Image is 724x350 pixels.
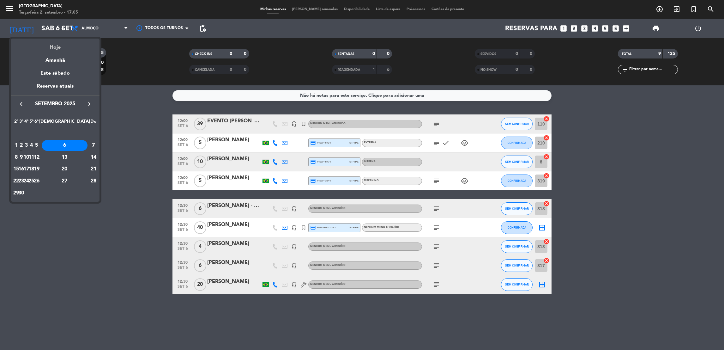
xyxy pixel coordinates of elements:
div: 30 [19,188,24,199]
div: 13 [42,152,87,163]
th: Segunda-feira [14,118,19,128]
td: 14 de setembro de 2025 [90,151,97,163]
td: 3 de setembro de 2025 [24,139,29,151]
div: 2 [19,140,24,151]
div: Reservas atuais [11,82,100,95]
td: 21 de setembro de 2025 [90,163,97,175]
div: Amanhã [11,52,100,64]
div: 3 [24,140,29,151]
div: 15 [14,164,19,175]
div: 5 [34,140,39,151]
th: Terça-feira [19,118,24,128]
td: 4 de setembro de 2025 [29,139,34,151]
div: 25 [29,176,34,187]
td: 5 de setembro de 2025 [34,139,39,151]
div: 21 [90,164,97,175]
div: 9 [19,152,24,163]
div: 28 [90,176,97,187]
td: 9 de setembro de 2025 [19,151,24,163]
th: Sexta-feira [34,118,39,128]
td: 18 de setembro de 2025 [29,163,34,175]
button: keyboard_arrow_left [15,100,27,108]
td: 24 de setembro de 2025 [24,175,29,187]
div: 27 [42,176,87,187]
div: 14 [90,152,97,163]
div: 18 [29,164,34,175]
div: 23 [19,176,24,187]
div: 1 [14,140,19,151]
th: Domingo [90,118,97,128]
div: 17 [24,164,29,175]
div: 24 [24,176,29,187]
i: keyboard_arrow_left [17,100,25,108]
td: 10 de setembro de 2025 [24,151,29,163]
td: 28 de setembro de 2025 [90,175,97,187]
td: 29 de setembro de 2025 [14,187,19,199]
td: 15 de setembro de 2025 [14,163,19,175]
td: 7 de setembro de 2025 [90,139,97,151]
td: 19 de setembro de 2025 [34,163,39,175]
td: 26 de setembro de 2025 [34,175,39,187]
td: 20 de setembro de 2025 [39,163,90,175]
div: 8 [14,152,19,163]
div: Este sábado [11,64,100,82]
td: 11 de setembro de 2025 [29,151,34,163]
div: 19 [34,164,39,175]
button: keyboard_arrow_right [84,100,95,108]
th: Sábado [39,118,90,128]
td: SET [14,127,97,139]
div: Hoje [11,39,100,52]
div: 29 [14,188,19,199]
td: 13 de setembro de 2025 [39,151,90,163]
span: setembro 2025 [27,100,84,108]
td: 12 de setembro de 2025 [34,151,39,163]
div: 10 [24,152,29,163]
td: 16 de setembro de 2025 [19,163,24,175]
div: 6 [42,140,87,151]
i: keyboard_arrow_right [86,100,93,108]
td: 27 de setembro de 2025 [39,175,90,187]
div: 12 [34,152,39,163]
div: 20 [42,164,87,175]
div: 4 [29,140,34,151]
div: 22 [14,176,19,187]
td: 6 de setembro de 2025 [39,139,90,151]
div: 11 [29,152,34,163]
td: 25 de setembro de 2025 [29,175,34,187]
th: Quarta-feira [24,118,29,128]
th: Quinta-feira [29,118,34,128]
td: 22 de setembro de 2025 [14,175,19,187]
td: 1 de setembro de 2025 [14,139,19,151]
div: 7 [90,140,97,151]
td: 2 de setembro de 2025 [19,139,24,151]
div: 16 [19,164,24,175]
div: 26 [34,176,39,187]
td: 23 de setembro de 2025 [19,175,24,187]
td: 30 de setembro de 2025 [19,187,24,199]
td: 17 de setembro de 2025 [24,163,29,175]
td: 8 de setembro de 2025 [14,151,19,163]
